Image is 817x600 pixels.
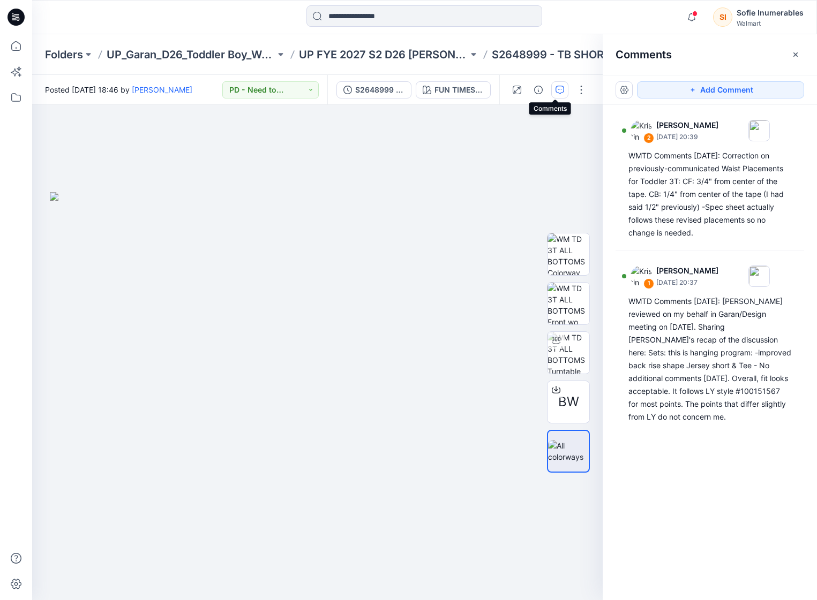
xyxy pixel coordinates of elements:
a: [PERSON_NAME] [132,85,192,94]
span: Posted [DATE] 18:46 by [45,84,192,95]
div: WMTD Comments [DATE]: [PERSON_NAME] reviewed on my behalf in Garan/Design meeting on [DATE]. Shar... [628,295,791,423]
div: SI [713,7,732,27]
p: S2648999 - TB SHORT SET COLORED [492,47,661,62]
div: FUN TIMES STRIPE [434,84,484,96]
h2: Comments [616,48,672,61]
a: UP_Garan_D26_Toddler Boy_Wonder_Nation [107,47,275,62]
button: Details [530,81,547,98]
img: Kristin Veit [631,265,652,287]
p: [DATE] 20:39 [656,132,718,142]
p: [PERSON_NAME] [656,264,718,277]
p: [PERSON_NAME] [656,119,718,132]
button: FUN TIMES STRIPE [416,81,491,98]
div: S2648999 - TB SHORT SET COLORED [355,84,404,96]
div: 2 [643,133,654,143]
button: Add Comment [637,81,804,98]
p: [DATE] 20:37 [656,277,718,288]
img: All colorways [548,440,589,462]
div: 1 [643,278,654,289]
img: WM TD 3T ALL BOTTOMS Turntable with Avatar [548,332,589,374]
button: S2648999 - TB SHORT SET COLORED [336,81,411,98]
a: Folders [45,47,83,62]
div: Sofie Inumerables [737,6,804,19]
div: Walmart [737,19,804,27]
a: UP FYE 2027 S2 D26 [PERSON_NAME] [299,47,468,62]
img: WM TD 3T ALL BOTTOMS Front wo Avatar [548,283,589,324]
img: WM TD 3T ALL BOTTOMS Colorway wo Avatar [548,233,589,275]
div: WMTD Comments [DATE]: Correction on previously-communicated Waist Placements for Toddler 3T: CF: ... [628,149,791,239]
span: BW [558,392,579,412]
img: Kristin Veit [631,120,652,141]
